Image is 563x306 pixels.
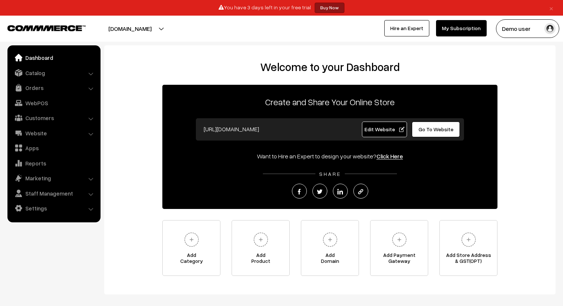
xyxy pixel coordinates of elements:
[419,126,454,132] span: Go To Website
[301,252,359,267] span: Add Domain
[162,95,497,109] p: Create and Share Your Online Store
[365,126,404,132] span: Edit Website
[9,171,98,185] a: Marketing
[162,152,497,161] div: Want to Hire an Expert to design your website?
[376,152,403,160] a: Click Here
[9,81,98,94] a: Orders
[232,220,290,276] a: AddProduct
[7,25,86,31] img: COMMMERCE
[370,220,428,276] a: Add PaymentGateway
[9,141,98,155] a: Apps
[320,229,340,250] img: plus.svg
[7,23,73,32] a: COMMMERCE
[389,229,410,250] img: plus.svg
[181,229,202,250] img: plus.svg
[9,202,98,215] a: Settings
[370,252,428,267] span: Add Payment Gateway
[251,229,271,250] img: plus.svg
[458,229,479,250] img: plus.svg
[232,252,289,267] span: Add Product
[82,19,178,38] button: [DOMAIN_NAME]
[546,3,556,12] a: ×
[301,220,359,276] a: AddDomain
[9,51,98,64] a: Dashboard
[162,220,220,276] a: AddCategory
[384,20,429,36] a: Hire an Expert
[496,19,559,38] button: Demo user
[440,252,497,267] span: Add Store Address & GST(OPT)
[112,60,548,74] h2: Welcome to your Dashboard
[163,252,220,267] span: Add Category
[9,187,98,200] a: Staff Management
[315,171,345,177] span: SHARE
[362,122,407,137] a: Edit Website
[412,122,460,137] a: Go To Website
[9,96,98,110] a: WebPOS
[9,111,98,125] a: Customers
[436,20,487,36] a: My Subscription
[9,66,98,80] a: Catalog
[9,157,98,170] a: Reports
[544,23,556,34] img: user
[3,3,560,13] div: You have 3 days left in your free trial
[315,3,344,13] a: Buy Now
[439,220,497,276] a: Add Store Address& GST(OPT)
[9,126,98,140] a: Website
